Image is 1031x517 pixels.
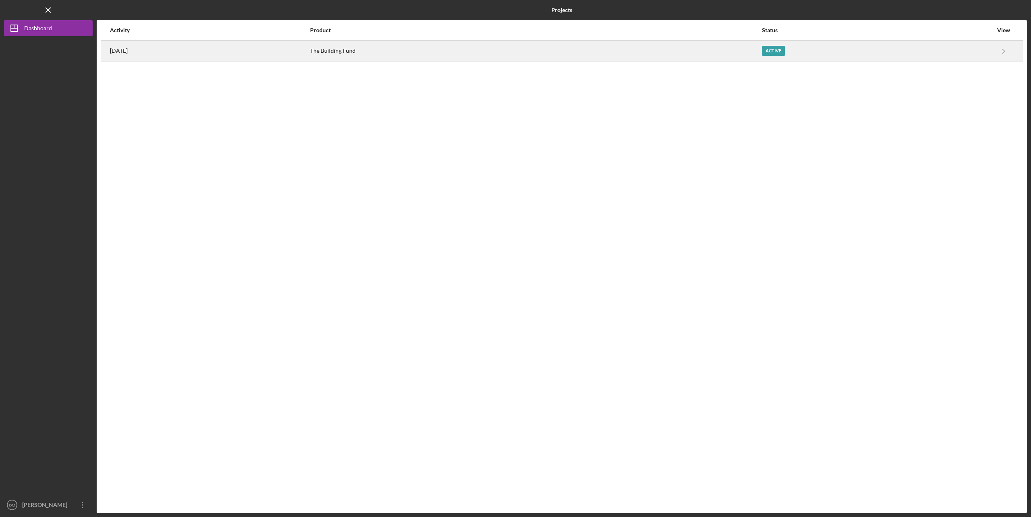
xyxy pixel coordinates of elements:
text: DM [9,503,15,507]
div: Product [310,27,761,33]
div: [PERSON_NAME] [20,497,72,515]
div: Status [762,27,993,33]
button: Dashboard [4,20,93,36]
div: Active [762,46,785,56]
div: The Building Fund [310,41,761,61]
b: Projects [551,7,572,13]
button: DM[PERSON_NAME] [4,497,93,513]
time: 2025-10-11 15:58 [110,48,128,54]
div: View [994,27,1014,33]
div: Dashboard [24,20,52,38]
div: Activity [110,27,309,33]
